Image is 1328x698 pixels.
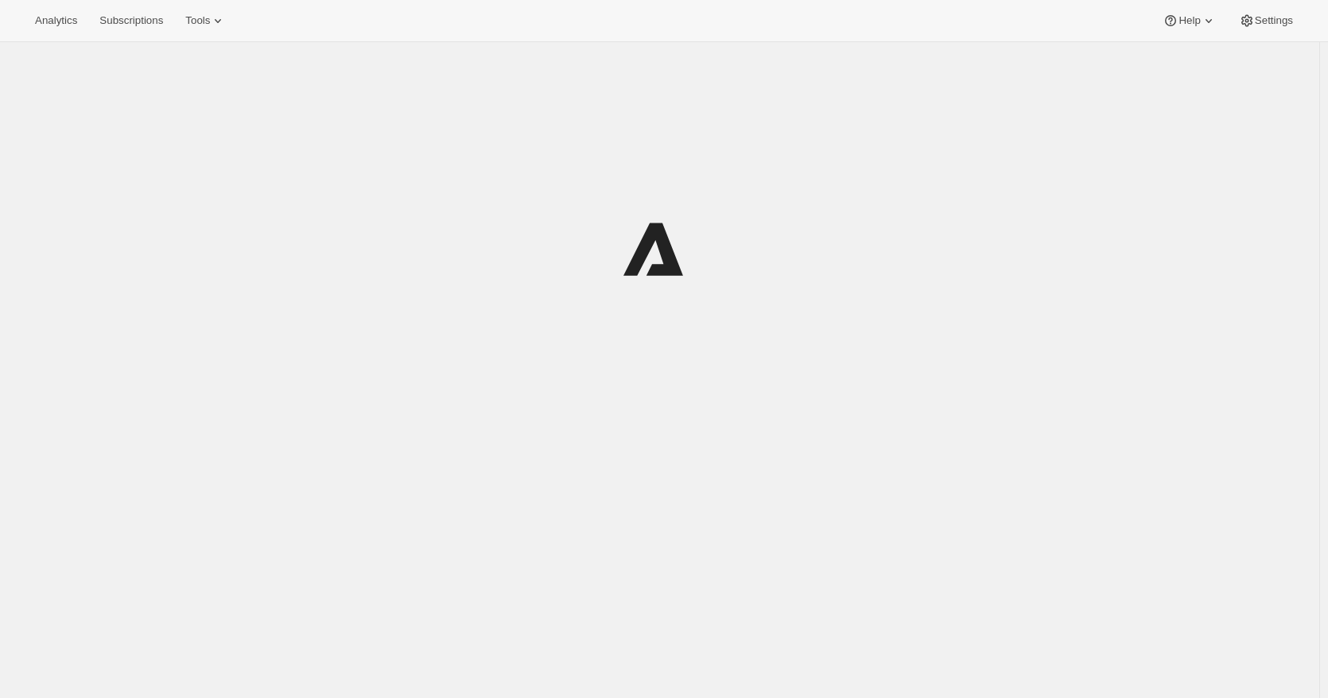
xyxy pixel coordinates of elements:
span: Tools [185,14,210,27]
span: Subscriptions [99,14,163,27]
button: Settings [1229,10,1303,32]
button: Tools [176,10,235,32]
span: Settings [1255,14,1293,27]
span: Help [1179,14,1200,27]
button: Analytics [25,10,87,32]
button: Help [1153,10,1225,32]
button: Subscriptions [90,10,173,32]
span: Analytics [35,14,77,27]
